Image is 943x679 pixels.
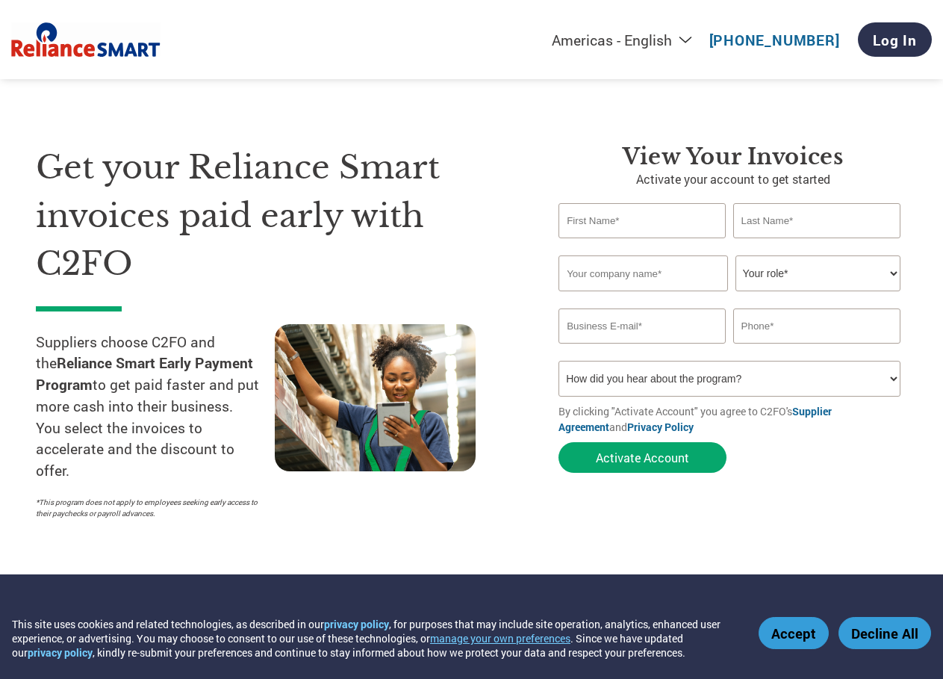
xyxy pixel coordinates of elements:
p: *This program does not apply to employees seeking early access to their paychecks or payroll adva... [36,497,260,519]
div: Invalid first name or first name is too long [558,240,726,249]
a: privacy policy [324,617,389,631]
input: Last Name* [733,203,900,238]
input: Your company name* [558,255,728,291]
p: By clicking "Activate Account" you agree to C2FO's and [558,403,907,435]
img: Reliance Smart [11,19,161,61]
a: privacy policy [28,645,93,660]
h3: View Your Invoices [558,143,907,170]
img: supply chain worker [275,324,476,471]
div: Inavlid Phone Number [733,345,900,355]
div: Invalid company name or company name is too long [558,293,900,303]
div: This site uses cookies and related technologies, as described in our , for purposes that may incl... [12,617,737,660]
h1: Get your Reliance Smart invoices paid early with C2FO [36,143,514,288]
div: Inavlid Email Address [558,345,726,355]
a: [PHONE_NUMBER] [709,31,840,49]
select: Title/Role [735,255,900,291]
p: Suppliers choose C2FO and the to get paid faster and put more cash into their business. You selec... [36,332,275,483]
a: Supplier Agreement [558,404,832,434]
button: Decline All [838,617,931,649]
a: Privacy Policy [627,420,694,434]
input: Invalid Email format [558,309,726,344]
a: Log In [858,22,932,57]
input: Phone* [733,309,900,344]
button: manage your own preferences [430,631,570,645]
p: Activate your account to get started [558,170,907,188]
button: Activate Account [558,442,726,473]
input: First Name* [558,203,726,238]
div: Invalid last name or last name is too long [733,240,900,249]
button: Accept [759,617,829,649]
strong: Reliance Smart Early Payment Program [36,353,253,394]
